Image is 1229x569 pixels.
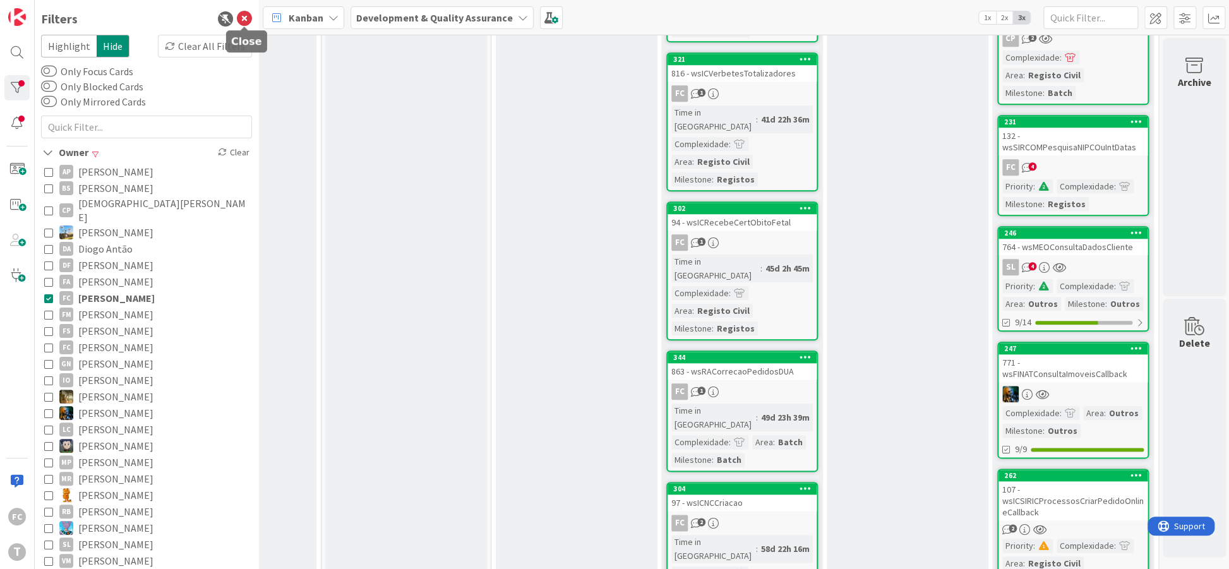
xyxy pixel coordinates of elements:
span: 9/14 [1015,316,1031,329]
span: 4 [1028,262,1036,270]
span: [PERSON_NAME] [78,454,153,470]
div: Milestone [671,453,712,467]
span: [PERSON_NAME] [78,372,153,388]
div: CP [59,203,73,217]
span: [PERSON_NAME] [78,487,153,503]
span: Highlight [41,35,97,57]
span: : [1104,406,1106,420]
div: SL [998,259,1148,275]
span: : [756,112,758,126]
span: [PERSON_NAME] [78,388,153,405]
span: : [1105,297,1107,311]
div: Outros [1106,406,1142,420]
div: 107 - wsICSIRICProcessosCriarPedidoOnlineCallback [998,481,1148,520]
span: : [712,321,714,335]
div: 262 [1004,471,1148,480]
a: 30294 - wsICRecebeCertObitoFetalFCTime in [GEOGRAPHIC_DATA]:45d 2h 45mComplexidade:Area:Registo C... [666,201,818,340]
div: FC [59,340,73,354]
h5: Close [231,35,262,47]
span: 2x [996,11,1013,24]
span: : [692,304,694,318]
div: Time in [GEOGRAPHIC_DATA] [671,404,756,431]
button: FM [PERSON_NAME] [44,306,249,323]
div: Complexidade [1002,51,1060,64]
span: [PERSON_NAME] [78,536,153,553]
div: FC [671,383,688,400]
div: 247 [998,343,1148,354]
div: Time in [GEOGRAPHIC_DATA] [671,105,756,133]
span: 1x [979,11,996,24]
button: SF [PERSON_NAME] [44,520,249,536]
div: Area [752,435,773,449]
div: Batch [1045,86,1076,100]
div: Milestone [1002,86,1043,100]
img: RL [59,488,73,502]
div: 863 - wsRACorrecaoPedidosDUA [668,363,817,380]
div: Priority [1002,179,1033,193]
span: : [1114,179,1116,193]
div: 97 - wsICNCCriacao [668,494,817,511]
span: [PERSON_NAME] [78,224,153,241]
div: 30497 - wsICNCCriacao [668,483,817,511]
div: Priority [1002,539,1033,553]
div: Filters [41,9,78,28]
div: 304 [668,483,817,494]
div: FC [671,234,688,251]
input: Quick Filter... [1043,6,1138,29]
span: 2 [1009,524,1017,532]
button: FS [PERSON_NAME] [44,323,249,339]
span: : [712,172,714,186]
div: FC [998,159,1148,176]
img: LS [59,439,73,453]
div: Owner [41,145,90,160]
div: SL [59,537,73,551]
a: 247771 - wsFINATConsultaImoveisCallbackJCComplexidade:Area:OutrosMilestone:Outros9/9 [997,342,1149,458]
div: IO [59,373,73,387]
div: Area [1002,68,1023,82]
span: Diogo Antão [78,241,133,257]
div: MP [59,455,73,469]
button: LS [PERSON_NAME] [44,438,249,454]
div: 816 - wsICVerbetesTotalizadores [668,65,817,81]
div: 302 [673,204,817,213]
button: FA [PERSON_NAME] [44,273,249,290]
span: : [1060,406,1062,420]
span: : [1033,279,1035,293]
span: : [756,542,758,556]
div: Milestone [1065,297,1105,311]
div: DA [59,242,73,256]
div: FC [1002,159,1019,176]
div: 771 - wsFINATConsultaImoveisCallback [998,354,1148,382]
div: Complexidade [1057,279,1114,293]
div: 321816 - wsICVerbetesTotalizadores [668,54,817,81]
span: [PERSON_NAME] [78,290,155,306]
img: JC [59,390,73,404]
div: AP [59,165,73,179]
span: 1 [697,386,705,395]
span: 9/9 [1015,443,1027,456]
div: 302 [668,203,817,214]
span: 1 [697,237,705,246]
button: Only Focus Cards [41,65,57,78]
div: Complexidade [671,435,729,449]
span: : [729,137,731,151]
span: : [1114,539,1116,553]
div: Registos [714,172,758,186]
span: [PERSON_NAME] [78,180,153,196]
div: Complexidade [671,137,729,151]
div: 231 [998,116,1148,128]
div: Outros [1025,297,1061,311]
div: 262 [998,470,1148,481]
span: : [1043,197,1045,211]
span: [PERSON_NAME] [78,356,153,372]
div: FM [59,308,73,321]
div: 246 [998,227,1148,239]
img: Visit kanbanzone.com [8,8,26,26]
button: JC [PERSON_NAME] [44,388,249,405]
div: Registos [1045,197,1089,211]
div: FC [668,515,817,531]
input: Quick Filter... [41,116,252,138]
div: Milestone [1002,424,1043,438]
div: Complexidade [1002,406,1060,420]
span: [PERSON_NAME] [78,553,153,569]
